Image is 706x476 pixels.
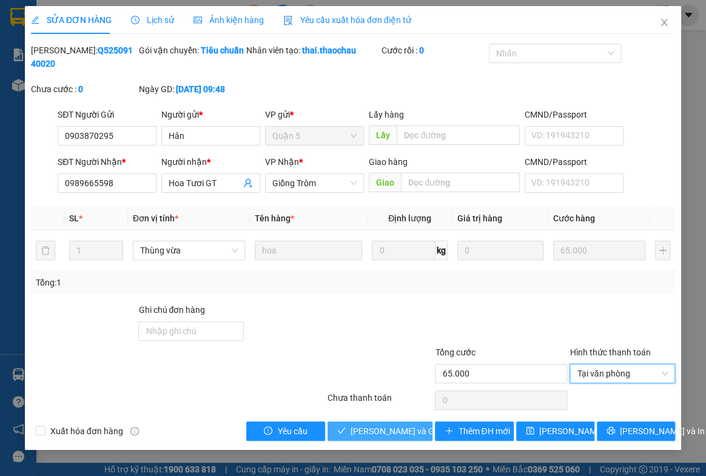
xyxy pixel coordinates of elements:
button: exclamation-circleYêu cầu [246,421,324,441]
span: [PERSON_NAME] thay đổi [539,424,636,438]
div: Người nhận [161,155,260,169]
input: VD: Bàn, Ghế [255,241,362,260]
span: edit [31,16,39,24]
b: 0 [78,84,83,94]
span: Giá trị hàng [457,213,502,223]
div: SĐT Người Nhận [58,155,156,169]
button: plusThêm ĐH mới [435,421,513,441]
span: Lấy hàng [369,110,404,119]
span: Tổng cước [435,347,475,357]
span: Lịch sử [131,15,174,25]
b: thai.thaochau [302,45,356,55]
span: picture [193,16,202,24]
b: Tiêu chuẩn [200,45,243,55]
div: Nhân viên tạo: [246,44,378,57]
span: user-add [243,178,253,188]
div: Ngày GD: [138,82,244,96]
button: plus [655,241,670,260]
div: Cước rồi : [381,44,486,57]
span: check [337,426,346,436]
div: Chưa cước : [31,82,136,96]
span: Thùng vừa [140,241,238,260]
b: 0 [419,45,423,55]
div: CMND/Passport [525,155,624,169]
div: CMND/Passport [525,108,624,121]
span: clock-circle [131,16,140,24]
input: Dọc đường [397,126,520,145]
span: plus [445,426,453,436]
b: [DATE] 09:48 [175,84,224,94]
span: Cước hàng [553,213,595,223]
span: close [659,18,669,27]
input: 0 [553,241,645,260]
span: save [526,426,534,436]
button: check[PERSON_NAME] và Giao hàng [328,421,433,441]
span: Ảnh kiện hàng [193,15,264,25]
span: [PERSON_NAME] và Giao hàng [351,424,467,438]
div: Tổng: 1 [36,276,274,289]
span: info-circle [130,427,139,435]
span: Giao hàng [369,157,408,167]
button: delete [36,241,55,260]
span: Xuất hóa đơn hàng [45,424,128,438]
div: [PERSON_NAME]: [31,44,136,70]
button: printer[PERSON_NAME] và In [597,421,675,441]
span: Giồng Trôm [272,174,357,192]
span: Yêu cầu [277,424,307,438]
button: save[PERSON_NAME] thay đổi [516,421,594,441]
span: Lấy [369,126,397,145]
div: Gói vận chuyển: [138,44,244,57]
div: Chưa thanh toán [326,391,434,412]
span: SỬA ĐƠN HÀNG [31,15,112,25]
label: Ghi chú đơn hàng [138,305,205,315]
span: SL [69,213,79,223]
span: [PERSON_NAME] và In [620,424,705,438]
span: exclamation-circle [264,426,272,436]
div: Người gửi [161,108,260,121]
input: Ghi chú đơn hàng [138,321,244,341]
button: Close [647,6,681,40]
span: Giao [369,173,401,192]
span: Đơn vị tính [133,213,178,223]
input: 0 [457,241,543,260]
span: VP Nhận [265,157,299,167]
div: VP gửi [265,108,364,121]
span: kg [435,241,448,260]
span: Tên hàng [255,213,294,223]
span: printer [607,426,615,436]
span: Thêm ĐH mới [458,424,509,438]
input: Dọc đường [401,173,520,192]
span: Định lượng [388,213,431,223]
span: Quận 5 [272,127,357,145]
div: SĐT Người Gửi [58,108,156,121]
label: Hình thức thanh toán [570,347,650,357]
span: Tại văn phòng [577,364,668,383]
